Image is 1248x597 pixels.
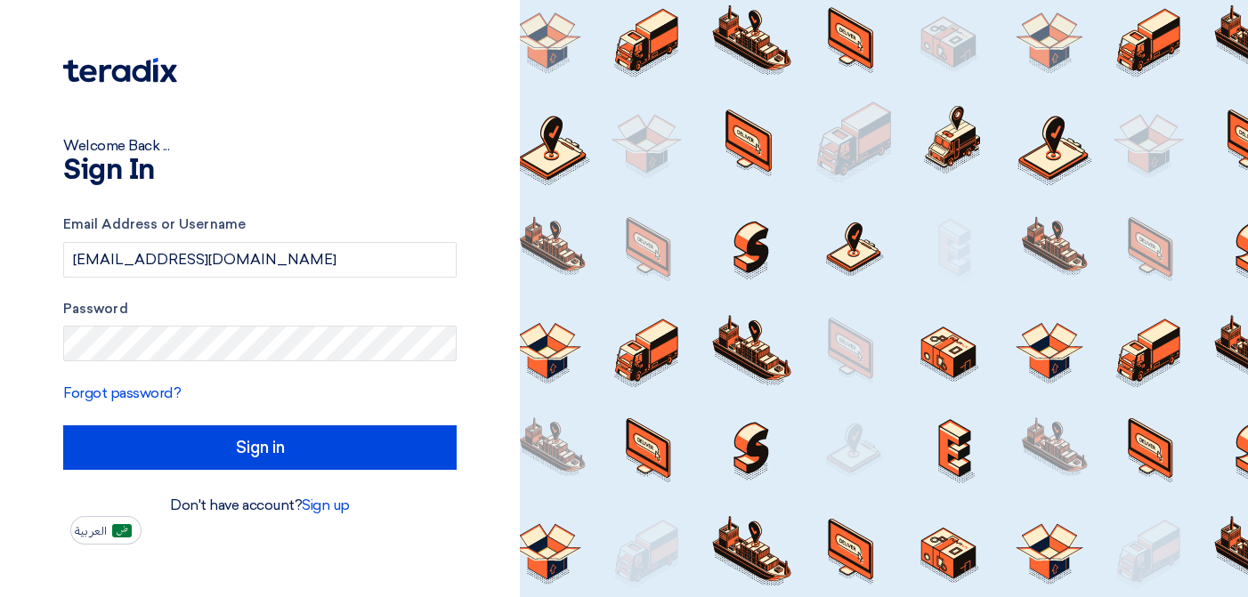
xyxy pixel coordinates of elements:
[63,135,457,157] div: Welcome Back ...
[70,516,142,545] button: العربية
[63,58,177,83] img: Teradix logo
[63,299,457,319] label: Password
[75,525,107,537] span: العربية
[112,524,132,537] img: ar-AR.png
[63,157,457,185] h1: Sign In
[63,495,457,516] div: Don't have account?
[63,384,181,401] a: Forgot password?
[63,425,457,470] input: Sign in
[302,496,350,513] a: Sign up
[63,214,457,235] label: Email Address or Username
[63,242,457,278] input: Enter your business email or username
